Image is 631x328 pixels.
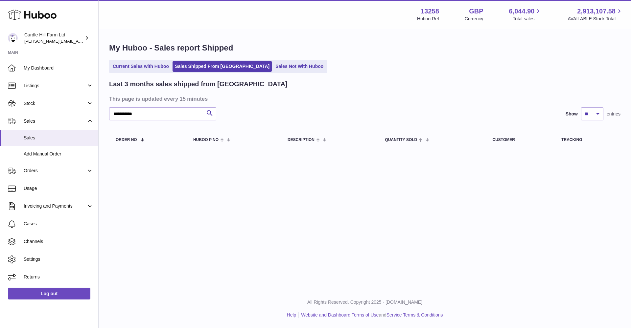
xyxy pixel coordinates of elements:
[24,168,86,174] span: Orders
[568,7,623,22] a: 2,913,107.58 AVAILABLE Stock Total
[566,111,578,117] label: Show
[24,256,93,262] span: Settings
[301,312,379,318] a: Website and Dashboard Terms of Use
[24,151,93,157] span: Add Manual Order
[299,312,443,318] li: and
[109,43,620,53] h1: My Huboo - Sales report Shipped
[24,38,132,44] span: [PERSON_NAME][EMAIL_ADDRESS][DOMAIN_NAME]
[116,138,137,142] span: Order No
[385,138,417,142] span: Quantity Sold
[24,32,83,44] div: Curdle Hill Farm Ltd
[24,185,93,192] span: Usage
[193,138,219,142] span: Huboo P no
[24,83,86,89] span: Listings
[8,33,18,43] img: charlotte@diddlysquatfarmshop.com
[568,16,623,22] span: AVAILABLE Stock Total
[173,61,272,72] a: Sales Shipped From [GEOGRAPHIC_DATA]
[109,80,288,89] h2: Last 3 months sales shipped from [GEOGRAPHIC_DATA]
[24,238,93,245] span: Channels
[24,100,86,107] span: Stock
[287,312,296,318] a: Help
[513,16,542,22] span: Total sales
[465,16,483,22] div: Currency
[24,221,93,227] span: Cases
[469,7,483,16] strong: GBP
[110,61,171,72] a: Current Sales with Huboo
[607,111,620,117] span: entries
[577,7,616,16] span: 2,913,107.58
[417,16,439,22] div: Huboo Ref
[109,95,619,102] h3: This page is updated every 15 minutes
[386,312,443,318] a: Service Terms & Conditions
[561,138,614,142] div: Tracking
[24,135,93,141] span: Sales
[24,118,86,124] span: Sales
[24,274,93,280] span: Returns
[421,7,439,16] strong: 13258
[104,299,626,305] p: All Rights Reserved. Copyright 2025 - [DOMAIN_NAME]
[509,7,535,16] span: 6,044.90
[288,138,315,142] span: Description
[492,138,548,142] div: Customer
[8,288,90,299] a: Log out
[273,61,326,72] a: Sales Not With Huboo
[509,7,542,22] a: 6,044.90 Total sales
[24,65,93,71] span: My Dashboard
[24,203,86,209] span: Invoicing and Payments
